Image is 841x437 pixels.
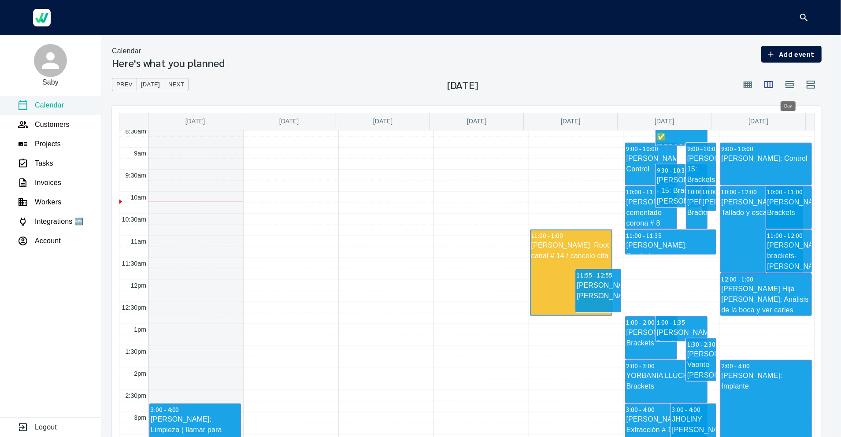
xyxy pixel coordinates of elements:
[626,318,655,326] span: 1:00 - 2:00
[748,118,768,125] span: [DATE]
[721,284,811,315] div: [PERSON_NAME] Hija [PERSON_NAME]: Análisis de la boca y ver caries
[687,153,715,185] div: [PERSON_NAME] 15: Brackets
[626,240,716,261] div: [PERSON_NAME]: Brackets
[18,178,61,188] a: Invoices
[656,327,707,348] div: [PERSON_NAME]: Brackets
[168,80,184,90] span: Next
[18,197,61,207] a: Workers
[626,188,662,196] span: 10:00 - 11:00
[122,260,146,267] span: 11:30am
[758,74,779,95] button: Week
[561,118,581,125] span: [DATE]
[657,166,689,174] span: 9:30 - 10:30
[279,118,299,125] span: [DATE]
[626,197,676,229] div: [PERSON_NAME]: cementado corona # 8
[737,74,758,95] button: Month
[130,194,146,201] span: 10am
[447,78,479,91] h3: [DATE]
[626,414,707,435] div: [PERSON_NAME]: Extracción # 1
[721,153,811,164] div: [PERSON_NAME]: Control
[134,326,146,333] span: 1pm
[122,216,146,223] span: 10:30am
[18,216,83,227] a: Integrations 🆕
[687,144,719,152] span: 9:00 - 10:00
[721,370,811,392] div: [PERSON_NAME]: Implante
[657,318,685,326] span: 1:00 - 1:35
[134,150,146,157] span: 9am
[722,275,753,283] span: 12:00 - 1:00
[35,236,61,246] p: Account
[35,216,83,227] p: Integrations 🆕
[703,188,738,196] span: 10:00 - 10:35
[164,78,189,92] button: Next
[531,240,612,261] div: [PERSON_NAME]: Root canal # 14 / cancelo cita
[626,405,655,413] span: 3:00 - 4:00
[767,240,811,325] div: [PERSON_NAME]- brackets-[PERSON_NAME] -15 [PERSON_NAME] hijo: Brackets inferiors
[577,271,612,279] span: 11:55 - 12:55
[134,370,146,377] span: 2pm
[768,48,815,60] span: Add event
[42,77,59,88] p: Saby
[687,188,722,196] span: 10:00 - 11:00
[656,175,707,207] div: [PERSON_NAME] - 15: Brackets - [PERSON_NAME]
[626,327,676,348] div: [PERSON_NAME]: Brackets
[185,118,205,125] span: [DATE]
[722,144,753,152] span: 9:00 - 10:00
[687,349,715,423] div: [PERSON_NAME] Vaonte- [PERSON_NAME]/ Brackets Tornet 15: Brackets
[125,128,146,135] span: 8:30am
[18,139,61,149] a: Projects
[125,348,146,355] span: 1:30pm
[722,362,750,370] span: 2:00 - 4:00
[18,100,64,111] a: Calendar
[125,392,146,399] span: 2:30pm
[687,197,707,218] div: [PERSON_NAME]: Brackets
[576,280,620,301] div: [PERSON_NAME]: [PERSON_NAME]
[721,197,802,218] div: [PERSON_NAME]: Tallado y escaneado
[112,78,137,92] button: Prev
[767,231,803,239] span: 11:00 - 12:00
[656,132,707,163] div: ✅ [PERSON_NAME]: Brackets
[33,9,51,26] img: Werkgo Logo
[141,80,160,90] span: [DATE]
[626,362,655,370] span: 2:00 - 3:00
[626,153,676,174] div: [PERSON_NAME]: Control
[18,158,53,169] a: Tasks
[137,78,164,92] button: [DATE]
[116,80,133,90] span: Prev
[151,405,179,413] span: 3:00 - 4:00
[672,405,700,413] span: 3:00 - 4:00
[130,238,146,245] span: 11am
[18,236,61,246] a: Account
[35,178,61,188] p: Invoices
[626,231,662,239] span: 11:00 - 11:35
[626,144,658,152] span: 9:00 - 10:00
[761,46,822,63] button: Add event
[722,188,757,196] span: 10:00 - 12:00
[467,118,487,125] span: [DATE]
[130,282,146,289] span: 12pm
[26,4,57,31] a: Werkgo Logo
[35,197,61,207] p: Workers
[702,197,716,239] div: [PERSON_NAME] - 12: Brackets
[112,46,141,56] p: Calendar
[35,422,57,433] p: Logout
[767,197,811,218] div: [PERSON_NAME]: Brackets
[767,188,803,196] span: 10:00 - 11:00
[18,119,70,130] a: Customers
[626,370,707,392] div: YORBANIA LLUCH 100: Brackets
[112,46,225,56] nav: breadcrumb
[373,118,393,125] span: [DATE]
[134,414,146,421] span: 3pm
[687,340,715,348] span: 1:30 - 2:30
[35,158,53,169] p: Tasks
[35,100,64,111] p: Calendar
[655,118,674,125] span: [DATE]
[800,74,822,95] button: Agenda
[122,304,146,311] span: 12:30pm
[112,56,225,69] h3: Here's what you planned
[35,119,70,130] p: Customers
[125,172,146,179] span: 9:30am
[531,231,563,239] span: 11:00 - 1:00
[35,139,61,149] p: Projects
